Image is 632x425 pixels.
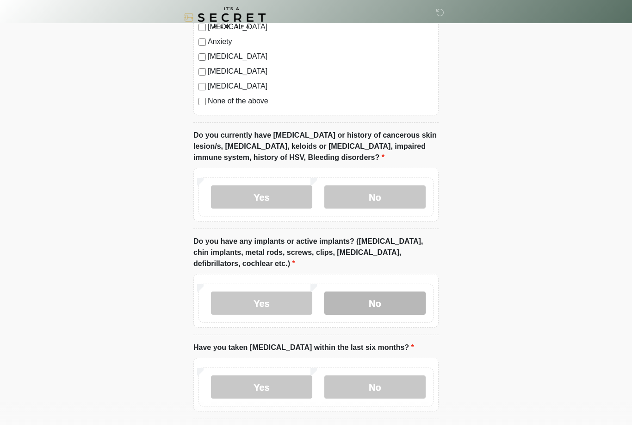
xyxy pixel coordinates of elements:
[198,38,206,46] input: Anxiety
[211,185,312,209] label: Yes
[184,7,266,28] img: It's A Secret Med Spa Logo
[193,342,414,353] label: Have you taken [MEDICAL_DATA] within the last six months?
[193,130,439,163] label: Do you currently have [MEDICAL_DATA] or history of cancerous skin lesion/s, [MEDICAL_DATA], keloi...
[324,292,426,315] label: No
[198,83,206,90] input: [MEDICAL_DATA]
[198,53,206,61] input: [MEDICAL_DATA]
[208,81,434,92] label: [MEDICAL_DATA]
[208,95,434,107] label: None of the above
[208,66,434,77] label: [MEDICAL_DATA]
[208,51,434,62] label: [MEDICAL_DATA]
[193,236,439,269] label: Do you have any implants or active implants? ([MEDICAL_DATA], chin implants, metal rods, screws, ...
[198,98,206,105] input: None of the above
[208,36,434,47] label: Anxiety
[211,375,312,399] label: Yes
[198,68,206,76] input: [MEDICAL_DATA]
[324,185,426,209] label: No
[211,292,312,315] label: Yes
[324,375,426,399] label: No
